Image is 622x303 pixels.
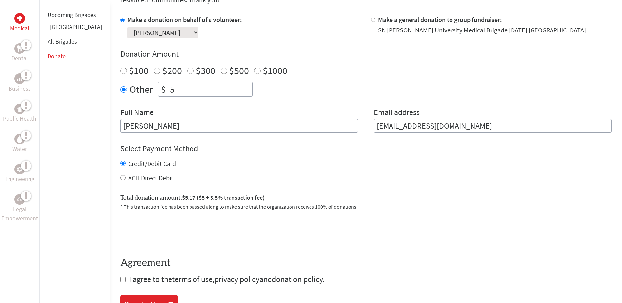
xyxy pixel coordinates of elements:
[158,82,169,96] div: $
[1,205,38,223] p: Legal Empowerment
[48,22,102,34] li: Panama
[50,23,102,30] a: [GEOGRAPHIC_DATA]
[48,11,96,19] a: Upcoming Brigades
[17,106,22,112] img: Public Health
[14,73,25,84] div: Business
[14,134,25,144] div: Water
[48,52,66,60] a: Donate
[196,64,215,77] label: $300
[17,16,22,21] img: Medical
[128,159,176,168] label: Credit/Debit Card
[374,107,420,119] label: Email address
[229,64,249,77] label: $500
[5,164,34,184] a: EngineeringEngineering
[1,194,38,223] a: Legal EmpowermentLegal Empowerment
[120,143,612,154] h4: Select Payment Method
[48,49,102,64] li: Donate
[120,107,154,119] label: Full Name
[12,144,27,153] p: Water
[9,84,31,93] p: Business
[172,274,212,284] a: terms of use
[162,64,182,77] label: $200
[12,134,27,153] a: WaterWater
[17,76,22,81] img: Business
[9,73,31,93] a: BusinessBusiness
[378,15,502,24] label: Make a general donation to group fundraiser:
[48,8,102,22] li: Upcoming Brigades
[130,82,153,97] label: Other
[11,43,28,63] a: DentalDental
[17,167,22,172] img: Engineering
[14,43,25,54] div: Dental
[17,197,22,201] img: Legal Empowerment
[374,119,612,133] input: Your Email
[182,194,265,201] span: $5.17 ($5 + 3.5% transaction fee)
[120,203,612,211] p: * This transaction fee has been passed along to make sure that the organization receives 100% of ...
[129,64,149,77] label: $100
[263,64,287,77] label: $1000
[129,274,325,284] span: I agree to the , and .
[14,164,25,174] div: Engineering
[14,104,25,114] div: Public Health
[14,13,25,24] div: Medical
[120,218,220,244] iframe: reCAPTCHA
[120,119,358,133] input: Enter Full Name
[120,193,265,203] label: Total donation amount:
[10,24,29,33] p: Medical
[127,15,242,24] label: Make a donation on behalf of a volunteer:
[128,174,173,182] label: ACH Direct Debit
[378,26,586,35] div: St. [PERSON_NAME] University Medical Brigade [DATE] [GEOGRAPHIC_DATA]
[5,174,34,184] p: Engineering
[48,38,77,45] a: All Brigades
[3,114,36,123] p: Public Health
[120,49,612,59] h4: Donation Amount
[272,274,323,284] a: donation policy
[169,82,252,96] input: Enter Amount
[48,34,102,49] li: All Brigades
[214,274,259,284] a: privacy policy
[17,45,22,51] img: Dental
[3,104,36,123] a: Public HealthPublic Health
[11,54,28,63] p: Dental
[120,257,612,269] h4: Agreement
[10,13,29,33] a: MedicalMedical
[14,194,25,205] div: Legal Empowerment
[17,135,22,143] img: Water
